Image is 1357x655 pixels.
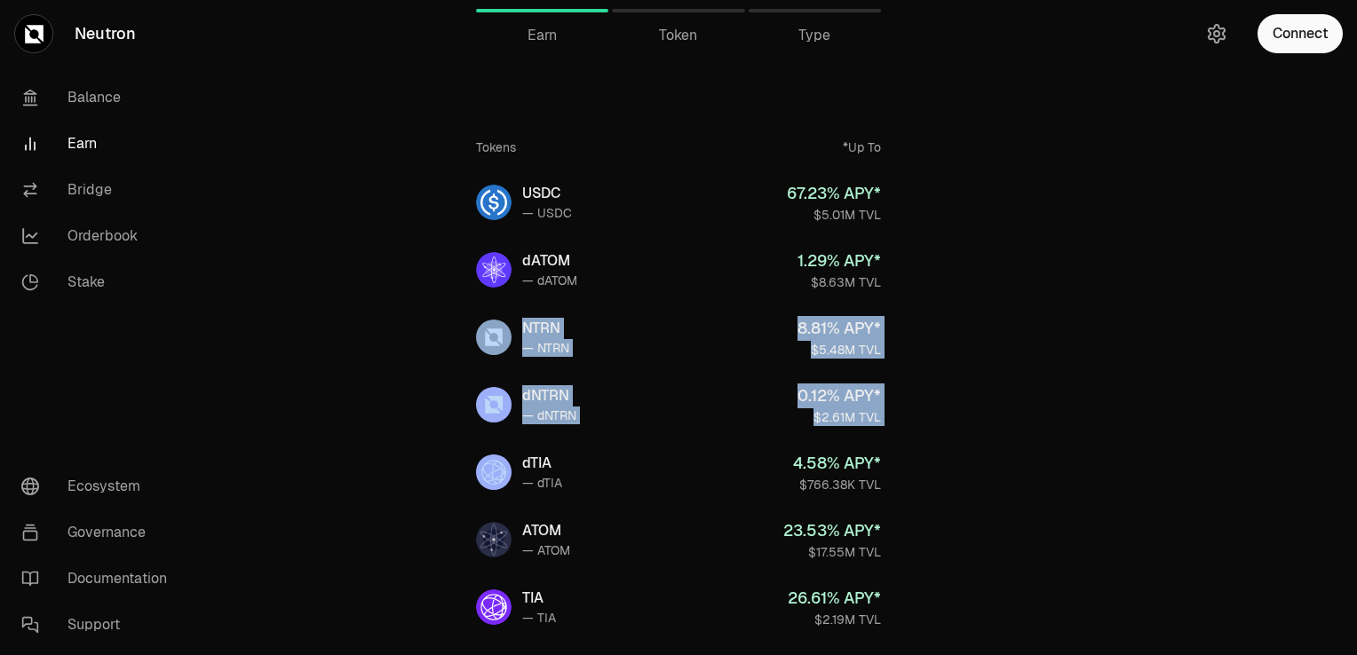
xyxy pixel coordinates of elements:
[798,383,881,408] div: 0.12 % APY*
[7,463,192,509] a: Ecosystem
[522,250,577,272] div: dATOM
[522,520,570,541] div: ATOM
[7,602,192,648] a: Support
[798,273,881,291] div: $8.63M TVL
[7,509,192,556] a: Governance
[798,25,830,46] span: Type
[462,305,895,369] a: NTRNNTRN— NTRN8.81% APY*$5.48M TVL
[7,556,192,602] a: Documentation
[462,440,895,504] a: dTIAdTIA— dTIA4.58% APY*$766.38K TVL
[462,508,895,572] a: ATOMATOM— ATOM23.53% APY*$17.55M TVL
[476,185,512,220] img: USDC
[522,609,556,627] div: — TIA
[522,453,562,474] div: dTIA
[522,339,569,357] div: — NTRN
[7,259,192,305] a: Stake
[7,167,192,213] a: Bridge
[522,183,572,204] div: USDC
[793,451,881,476] div: 4.58 % APY*
[462,373,895,437] a: dNTRNdNTRN— dNTRN0.12% APY*$2.61M TVL
[798,316,881,341] div: 8.81 % APY*
[788,611,881,628] div: $2.19M TVL
[462,575,895,639] a: TIATIA— TIA26.61% APY*$2.19M TVL
[522,406,576,424] div: — dNTRN
[476,454,512,490] img: dTIA
[522,588,556,609] div: TIA
[7,75,192,121] a: Balance
[783,518,881,543] div: 23.53 % APY*
[7,213,192,259] a: Orderbook
[659,25,697,46] span: Token
[783,543,881,561] div: $17.55M TVL
[793,476,881,493] div: $766.38K TVL
[476,320,512,355] img: NTRN
[476,522,512,557] img: ATOM
[787,181,881,206] div: 67.23 % APY*
[522,272,577,289] div: — dATOM
[462,238,895,302] a: dATOMdATOM— dATOM1.29% APY*$8.63M TVL
[787,206,881,224] div: $5.01M TVL
[522,541,570,559] div: — ATOM
[843,138,881,156] div: *Up To
[798,408,881,426] div: $2.61M TVL
[522,385,576,406] div: dNTRN
[1258,14,1343,53] button: Connect
[788,586,881,611] div: 26.61 % APY*
[476,252,512,288] img: dATOM
[522,474,562,492] div: — dTIA
[476,589,512,625] img: TIA
[476,138,516,156] div: Tokens
[476,387,512,422] img: dNTRN
[7,121,192,167] a: Earn
[522,204,572,222] div: — USDC
[522,318,569,339] div: NTRN
[528,25,557,46] span: Earn
[462,170,895,234] a: USDCUSDC— USDC67.23% APY*$5.01M TVL
[798,249,881,273] div: 1.29 % APY*
[798,341,881,359] div: $5.48M TVL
